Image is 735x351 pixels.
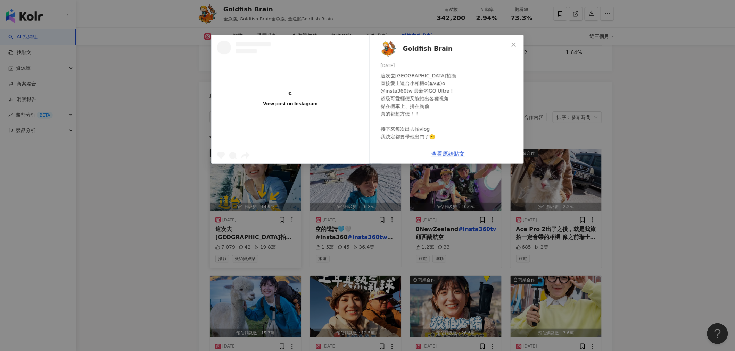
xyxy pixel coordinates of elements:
a: KOL AvatarGoldfish Brain [381,40,509,57]
div: [DATE] [381,62,518,69]
div: 這次去[GEOGRAPHIC_DATA]拍攝 直接愛上這台小相機o(≧v≦)o @insta360tw 最新的GO Ultra！ 超級可愛輕便又能拍出各種視角 黏在機車上、掛在胸前 真的都超方便... [381,72,518,156]
img: KOL Avatar [381,40,397,57]
a: 查看原始貼文 [431,151,465,157]
span: Goldfish Brain [403,44,453,53]
a: View post on Instagram [212,35,369,163]
button: Close [507,38,521,52]
div: View post on Instagram [263,101,318,107]
span: close [511,42,517,48]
